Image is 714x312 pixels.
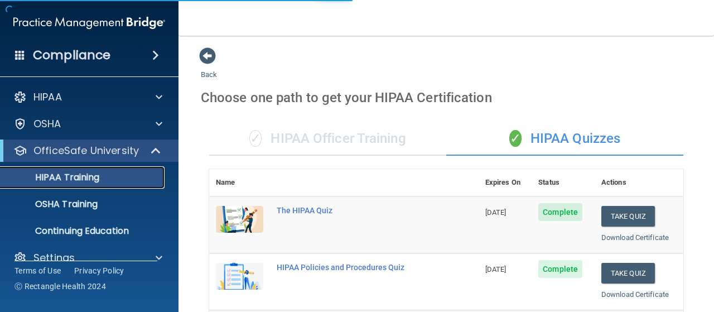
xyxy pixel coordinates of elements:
a: Download Certificate [601,290,669,299]
a: Privacy Policy [74,265,124,276]
div: HIPAA Officer Training [209,122,446,156]
p: OfficeSafe University [33,144,139,157]
button: Take Quiz [601,263,655,284]
p: OSHA Training [7,199,98,210]
p: HIPAA Training [7,172,99,183]
a: Terms of Use [15,265,61,276]
p: Settings [33,251,75,265]
span: Complete [538,260,582,278]
span: [DATE] [485,265,506,273]
span: Ⓒ Rectangle Health 2024 [15,281,106,292]
a: Back [201,57,217,79]
div: HIPAA Policies and Procedures Quiz [277,263,423,272]
p: OSHA [33,117,61,131]
h4: Compliance [33,47,110,63]
a: Settings [13,251,162,265]
button: Take Quiz [601,206,655,227]
a: HIPAA [13,90,162,104]
span: Complete [538,203,582,221]
th: Name [209,169,270,196]
span: ✓ [509,130,522,147]
span: ✓ [249,130,262,147]
th: Status [532,169,595,196]
div: Choose one path to get your HIPAA Certification [201,81,692,114]
a: OSHA [13,117,162,131]
th: Actions [595,169,683,196]
div: HIPAA Quizzes [446,122,683,156]
th: Expires On [479,169,532,196]
img: PMB logo [13,12,165,34]
span: [DATE] [485,208,506,217]
a: OfficeSafe University [13,144,162,157]
a: Download Certificate [601,233,669,242]
div: The HIPAA Quiz [277,206,423,215]
p: HIPAA [33,90,62,104]
p: Continuing Education [7,225,160,237]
